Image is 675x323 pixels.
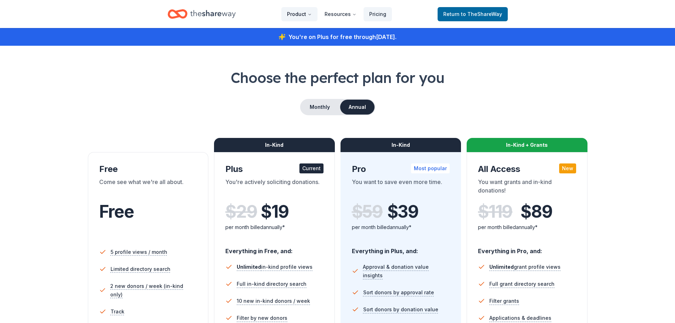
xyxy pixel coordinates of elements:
[225,223,324,232] div: per month billed annually*
[237,314,287,322] span: Filter by new donors
[214,138,335,152] div: In-Kind
[99,163,197,175] div: Free
[364,7,392,21] a: Pricing
[438,7,508,21] a: Returnto TheShareWay
[521,202,552,222] span: $ 89
[489,314,551,322] span: Applications & deadlines
[299,163,324,173] div: Current
[225,163,324,175] div: Plus
[237,280,306,288] span: Full in-kind directory search
[443,10,502,18] span: Return
[237,264,261,270] span: Unlimited
[319,7,362,21] button: Resources
[225,241,324,256] div: Everything in Free, and:
[478,241,576,256] div: Everything in Pro, and:
[352,178,450,197] div: You want to save even more time.
[111,265,170,273] span: Limited directory search
[111,307,124,316] span: Track
[110,282,197,299] span: 2 new donors / week (in-kind only)
[363,263,450,280] span: Approval & donation value insights
[99,201,134,222] span: Free
[340,100,375,115] button: Annual
[237,297,310,305] span: 10 new in-kind donors / week
[387,202,418,222] span: $ 39
[489,264,561,270] span: grant profile views
[281,6,392,22] nav: Main
[467,138,587,152] div: In-Kind + Grants
[489,280,555,288] span: Full grant directory search
[478,223,576,232] div: per month billed annually*
[363,305,438,314] span: Sort donors by donation value
[489,264,514,270] span: Unlimited
[301,100,339,115] button: Monthly
[363,288,434,297] span: Sort donors by approval rate
[478,163,576,175] div: All Access
[461,11,502,17] span: to TheShareWay
[411,163,450,173] div: Most popular
[559,163,576,173] div: New
[352,241,450,256] div: Everything in Plus, and:
[99,178,197,197] div: Come see what we're all about.
[489,297,519,305] span: Filter grants
[237,264,313,270] span: in-kind profile views
[281,7,317,21] button: Product
[28,68,647,88] h1: Choose the perfect plan for you
[341,138,461,152] div: In-Kind
[261,202,288,222] span: $ 19
[111,248,167,256] span: 5 profile views / month
[478,178,576,197] div: You want grants and in-kind donations!
[168,6,236,22] a: Home
[352,163,450,175] div: Pro
[225,178,324,197] div: You're actively soliciting donations.
[352,223,450,232] div: per month billed annually*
